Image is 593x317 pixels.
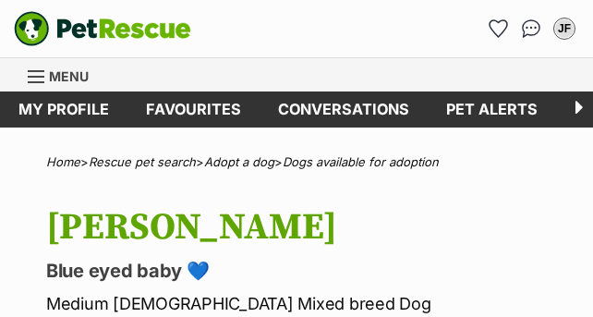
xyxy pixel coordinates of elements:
p: Blue eyed baby 💙 [46,258,565,284]
a: Favourites [483,14,513,43]
a: PetRescue [14,11,191,46]
ul: Account quick links [483,14,579,43]
a: Menu [28,58,102,91]
a: Rescue pet search [89,154,196,169]
button: My account [550,14,579,43]
p: Medium [DEMOGRAPHIC_DATA] Mixed breed Dog [46,291,565,316]
a: Adopt a dog [204,154,274,169]
a: conversations [260,91,428,128]
a: Home [46,154,80,169]
img: logo-e224e6f780fb5917bec1dbf3a21bbac754714ae5b6737aabdf751b685950b380.svg [14,11,191,46]
img: chat-41dd97257d64d25036548639549fe6c8038ab92f7586957e7f3b1b290dea8141.svg [522,19,541,38]
a: Pet alerts [428,91,556,128]
span: Menu [49,68,89,84]
div: JF [555,19,574,38]
a: Dogs available for adoption [283,154,439,169]
h1: [PERSON_NAME] [46,206,565,249]
a: Favourites [127,91,260,128]
a: Conversations [516,14,546,43]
